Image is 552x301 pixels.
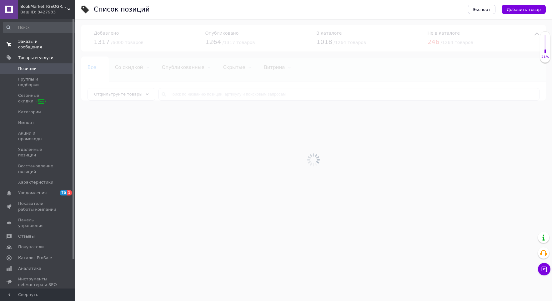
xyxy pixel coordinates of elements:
[18,120,34,126] span: Импорт
[18,244,44,250] span: Покупатели
[20,4,67,9] span: BookMarket Украина
[18,190,47,196] span: Уведомления
[18,39,58,50] span: Заказы и сообщения
[18,131,58,142] span: Акции и промокоды
[502,5,546,14] button: Добавить товар
[18,93,58,104] span: Сезонные скидки
[18,266,41,271] span: Аналитика
[18,147,58,158] span: Удаленные позиции
[3,22,77,33] input: Поиск
[18,180,53,185] span: Характеристики
[18,76,58,88] span: Группы и подборки
[18,66,37,72] span: Позиции
[94,6,150,13] div: Список позиций
[20,9,75,15] div: Ваш ID: 3427933
[468,5,495,14] button: Экспорт
[18,163,58,175] span: Восстановление позиций
[18,234,35,239] span: Отзывы
[507,7,541,12] span: Добавить товар
[18,201,58,212] span: Показатели работы компании
[18,55,53,61] span: Товары и услуги
[60,190,67,195] span: 70
[538,263,550,275] button: Чат с покупателем
[473,7,490,12] span: Экспорт
[18,217,58,229] span: Панель управления
[540,55,550,59] div: 21%
[18,109,41,115] span: Категории
[18,276,58,288] span: Инструменты вебмастера и SEO
[67,190,72,195] span: 1
[18,255,52,261] span: Каталог ProSale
